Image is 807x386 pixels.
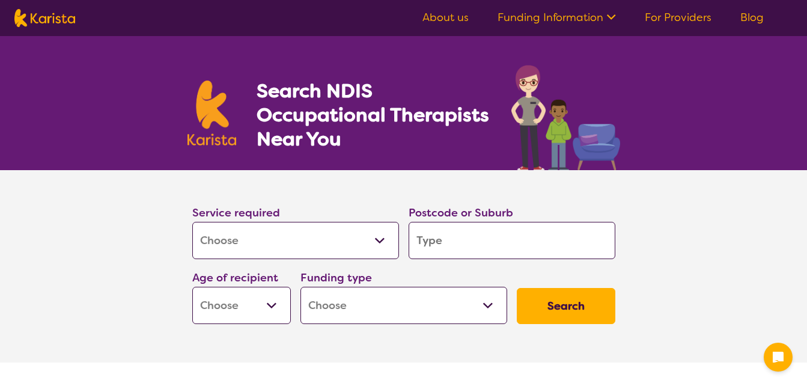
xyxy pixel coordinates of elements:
[517,288,615,324] button: Search
[187,81,237,146] img: Karista logo
[498,10,616,25] a: Funding Information
[192,206,280,220] label: Service required
[257,79,490,151] h1: Search NDIS Occupational Therapists Near You
[409,206,513,220] label: Postcode or Suburb
[645,10,711,25] a: For Providers
[14,9,75,27] img: Karista logo
[300,271,372,285] label: Funding type
[740,10,764,25] a: Blog
[409,222,615,259] input: Type
[511,65,620,170] img: occupational-therapy
[422,10,469,25] a: About us
[192,271,278,285] label: Age of recipient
